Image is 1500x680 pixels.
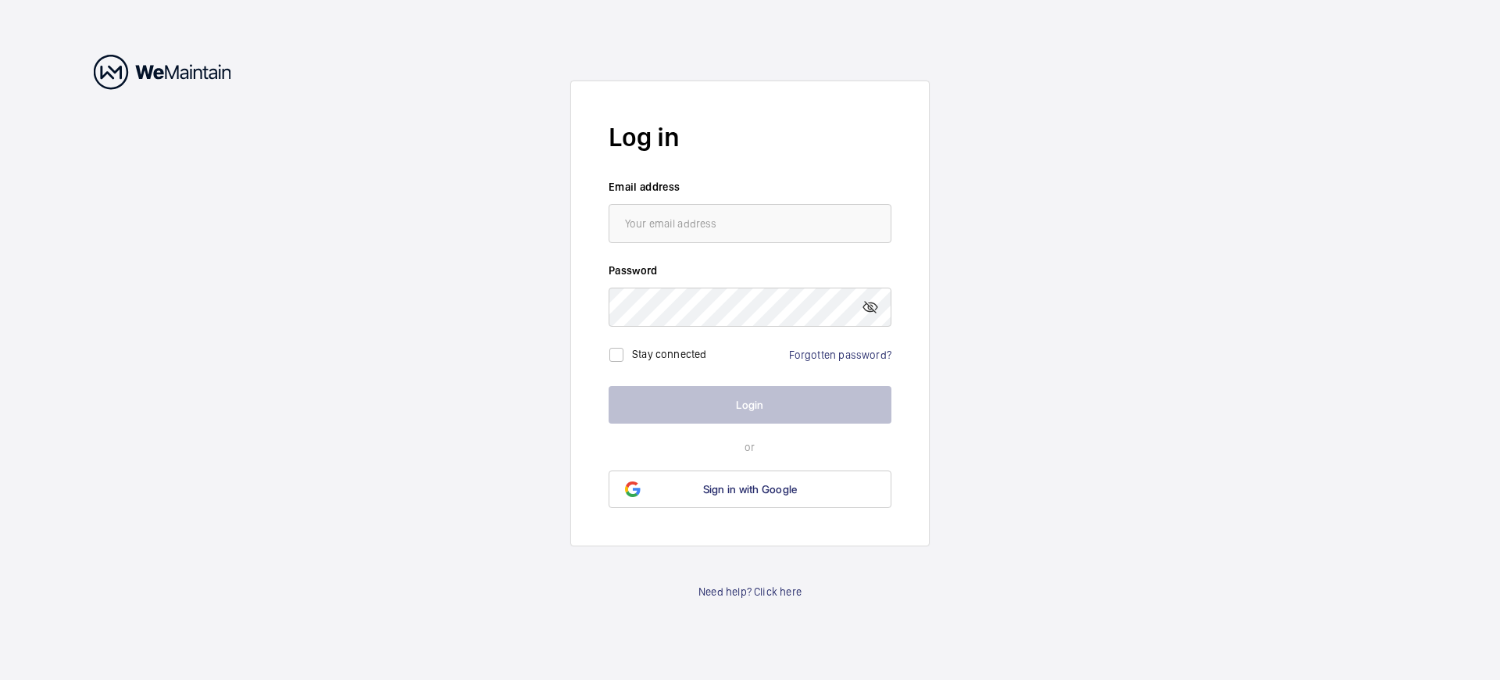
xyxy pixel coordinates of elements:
[698,584,802,599] a: Need help? Click here
[609,439,891,455] p: or
[703,483,798,496] span: Sign in with Google
[789,349,891,361] a: Forgotten password?
[609,263,891,278] label: Password
[609,386,891,424] button: Login
[609,119,891,156] h2: Log in
[632,348,707,360] label: Stay connected
[609,179,891,195] label: Email address
[609,204,891,243] input: Your email address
